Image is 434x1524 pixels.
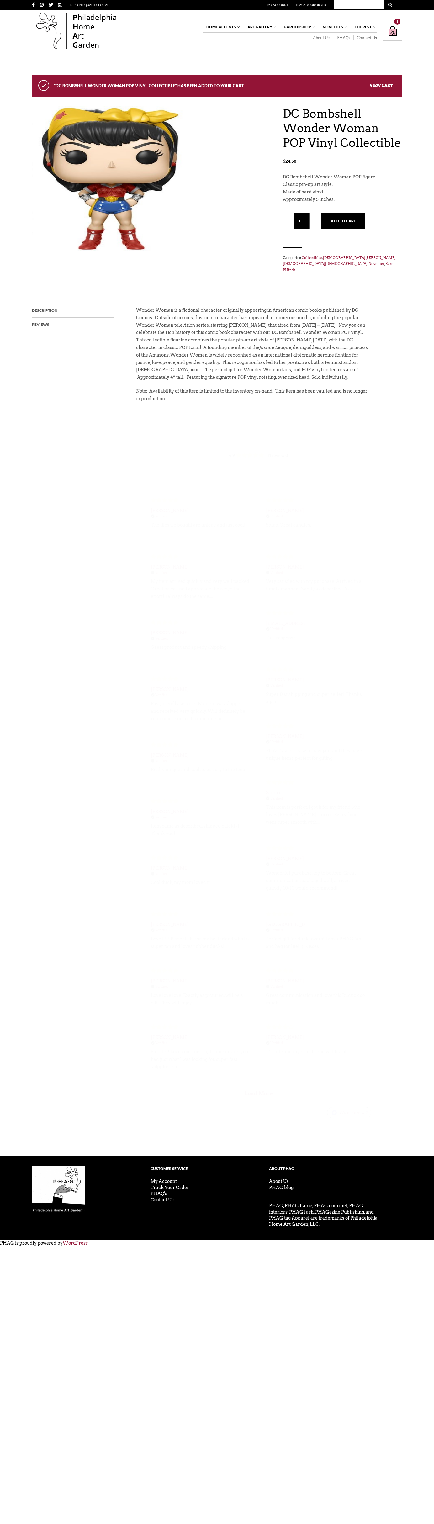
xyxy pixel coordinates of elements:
[155,928,168,932] div: Verified
[295,3,326,7] a: Track Your Order
[266,869,366,892] div: Wonderful purchase, top to bottom. Great communication, packaged well, arrived quickly. 10/10 wou...
[270,514,283,518] div: Verified
[151,700,251,722] div: Fast, friendly service! My item was shipped and received very quickly. Will definitely be returni...
[333,35,354,40] a: PHAQs
[151,865,189,870] div: [PERSON_NAME]
[266,691,366,706] div: Super fast shipping and super seller! Thanks again!
[210,594,213,599] span: ...
[63,1241,88,1246] a: WordPress
[266,508,304,513] div: [PERSON_NAME]
[267,3,288,7] a: My Account
[269,1179,289,1184] a: About Us
[270,740,283,744] div: Verified
[368,262,384,266] a: Novelties
[151,809,189,814] div: [PERSON_NAME]
[32,1166,85,1213] img: phag-logo-compressor.gif
[266,803,366,826] div: This item is perfect, I got it for my friend who loves [PERSON_NAME] Horror. Everything went supe...
[270,627,283,631] div: Verified
[266,856,304,861] div: [PERSON_NAME]
[155,872,168,876] div: Verified
[151,630,189,635] div: [PERSON_NAME]
[266,935,366,950] div: Perfect gift for duck lovers! I am a PHAG fan and hag for life! :). Kisses
[270,796,283,800] div: Verified
[151,1179,177,1184] a: My Account
[270,684,283,687] div: Verified
[151,687,189,692] div: [PERSON_NAME]
[266,1035,304,1040] div: [PERSON_NAME]
[266,922,305,927] div: [GEOGRAPHIC_DATA]
[155,637,168,640] div: Verified
[151,1185,189,1190] a: Track Your Order
[317,820,320,825] span: ...
[155,985,168,988] div: Verified
[320,22,348,32] a: Novelties
[155,514,168,518] div: Verified
[151,1197,174,1202] a: Contact Us
[266,747,366,762] div: PHAG's site is easy to navigate, and they have unique items, perfect for gifting!
[266,621,305,626] div: [EMAIL_ADDRESS][DOMAIN_NAME]
[151,578,251,600] div: My item arrived quickly and very well packed. Great price and I appreciate the recycling effort! ...
[155,1041,168,1045] div: Verified
[151,753,189,758] div: [PERSON_NAME]
[244,1091,273,1097] span: Load More
[155,815,168,819] div: Verified
[321,213,365,229] button: Add to cart
[327,1107,371,1118] a: wiserreviewwiserreviewWiserReview
[270,571,283,574] div: Verified
[270,985,283,988] div: Verified
[352,22,376,32] a: The Rest
[151,766,251,773] div: Really unique and cool accessory to the Jeep!
[294,213,310,229] input: Qty
[155,759,168,763] div: Verified
[270,862,283,866] div: Verified
[155,693,168,697] div: Verified
[283,158,285,164] span: $
[394,19,400,25] div: 1
[266,677,304,682] div: [PERSON_NAME]
[269,1166,378,1176] h4: About PHag
[136,307,368,388] p: Wonder Woman is a fictional character originally appearing in American comic books published by D...
[151,935,251,950] div: Love it!!! Perfect gift for my best friend who is a super fan and loves rubber ducks!
[370,83,393,87] a: View cart
[151,822,251,837] div: Item came as described, shipped quickly! Thank you!
[266,564,304,569] div: [PERSON_NAME]
[281,22,316,32] a: Garden Shop
[259,345,291,350] em: Justice League
[269,1203,378,1227] p: PHAG, PHAG flame, PHAG gourmet, PHAG interiors, PHAG lush, PHAGazine Publishing, and PHAG tag App...
[266,734,304,739] div: [PERSON_NAME]
[151,508,189,513] div: [PERSON_NAME]
[266,578,366,593] div: Very satisfied with my purchase. Arrived in a timely manner. Exactly as described A++
[332,1110,337,1115] img: wiserreview
[266,978,304,983] div: [PERSON_NAME]
[283,254,402,273] span: Categories: , , , .
[309,35,333,40] a: About Us
[151,643,251,651] div: Great product and speedy shipping!
[283,262,393,272] a: Rare PHinds
[283,158,296,164] bdi: 24.50
[283,196,402,204] p: Approximately 5 inches.
[270,1041,283,1045] div: Verified
[151,1191,167,1196] a: PHAQ's
[283,256,396,266] a: [DEMOGRAPHIC_DATA][PERSON_NAME][DEMOGRAPHIC_DATA][DEMOGRAPHIC_DATA]
[266,634,366,642] div: Fast response
[32,75,402,97] div: “DC Bombshell Wonder Woman POP Vinyl Collectible” has been added to your cart.
[283,181,402,188] p: Classic pin-up art style.
[266,790,280,795] div: Sandia
[269,1185,294,1190] a: PHAG blog
[270,928,283,932] div: Verified
[32,304,57,317] a: Description
[302,256,322,260] a: Collectibles
[339,1110,365,1115] div: WiserReview
[32,318,49,331] a: Reviews
[151,978,189,983] div: [PERSON_NAME]
[151,1166,260,1176] h4: Customer Service
[266,992,366,1007] div: Great communication and love this Ruduck so much!
[151,922,189,927] div: [PERSON_NAME]
[266,1048,366,1056] div: It’s cute and my drag friend will like it
[151,992,251,1007] div: Love love love. Exactly as pictured, will be a gift. They will enjoy
[151,564,189,569] div: [PERSON_NAME]
[136,388,368,409] p: Note: Availability of this item is limited to the inventory on-hand. This item has been vaulted a...
[266,521,366,529] div: 5plus. Great candles.
[155,571,168,574] div: Verified
[203,22,241,32] a: Home Accents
